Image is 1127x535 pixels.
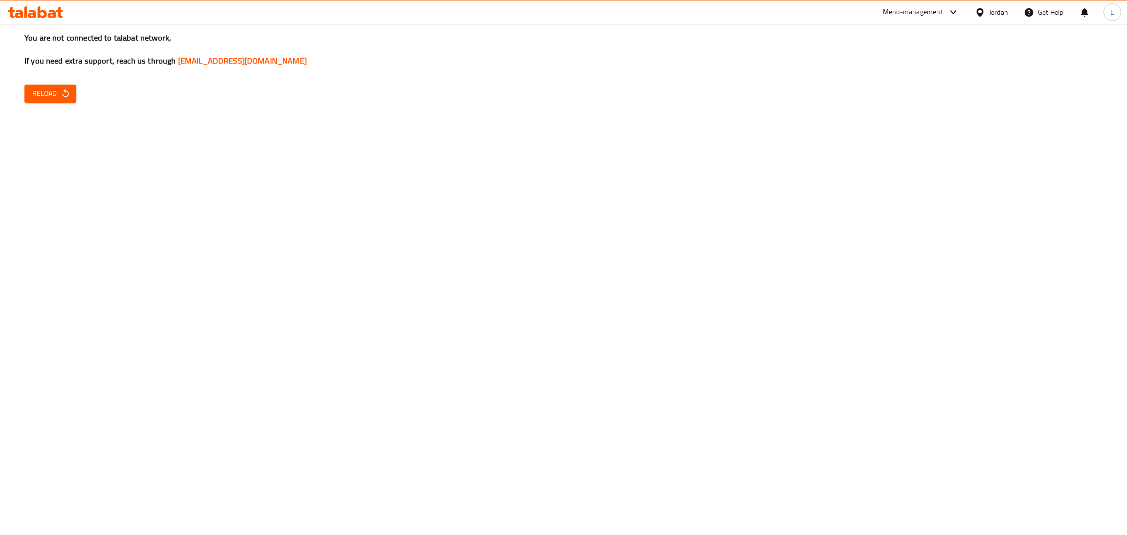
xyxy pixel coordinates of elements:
[32,88,68,100] span: Reload
[1110,7,1114,18] span: L
[24,32,1103,67] h3: You are not connected to talabat network, If you need extra support, reach us through
[989,7,1008,18] div: Jordan
[883,6,943,18] div: Menu-management
[178,53,307,68] a: [EMAIL_ADDRESS][DOMAIN_NAME]
[24,85,76,103] button: Reload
